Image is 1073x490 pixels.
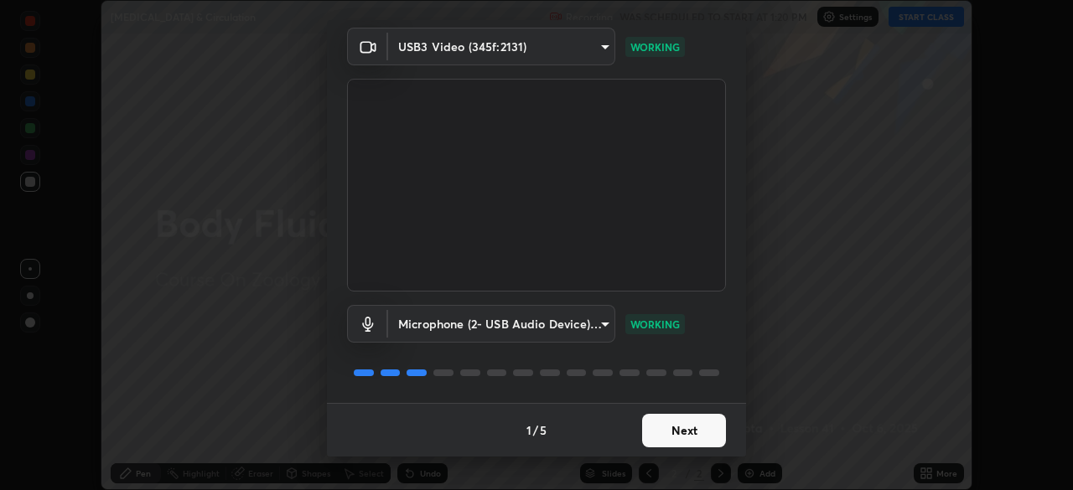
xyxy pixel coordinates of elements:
div: USB3 Video (345f:2131) [388,28,615,65]
h4: / [533,421,538,439]
p: WORKING [630,317,680,332]
h4: 5 [540,421,547,439]
div: USB3 Video (345f:2131) [388,305,615,343]
button: Next [642,414,726,447]
h4: 1 [526,421,531,439]
p: WORKING [630,39,680,54]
